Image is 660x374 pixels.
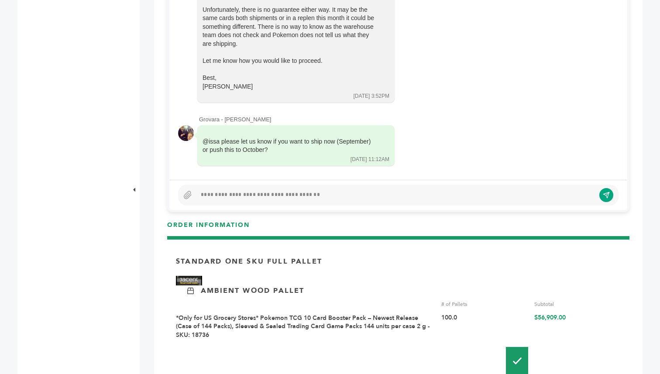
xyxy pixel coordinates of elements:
div: [DATE] 3:52PM [354,93,389,100]
img: Ambient [187,288,194,294]
p: Ambient Wood Pallet [201,286,304,295]
div: Grovara - [PERSON_NAME] [199,116,619,124]
div: 100.0 [441,314,528,340]
div: Subtotal [534,300,621,308]
img: Brand Name [176,276,202,285]
div: Unfortunately, there is no guarantee either way. It may be the same cards both shipments or in a ... [203,6,377,48]
p: Standard One Sku Full Pallet [176,257,322,266]
div: # of Pallets [441,300,528,308]
h3: ORDER INFORMATION [167,221,629,236]
div: Best, [203,74,377,82]
div: [PERSON_NAME] [203,82,377,91]
div: [DATE] 11:12AM [351,156,389,163]
div: @issa please let us know if you want to ship now (September) or push this to October? [203,137,377,154]
div: $56,909.00 [534,314,621,340]
a: *Only for US Grocery Stores* Pokemon TCG 10 Card Booster Pack – Newest Release (Case of 144 Packs... [176,314,430,339]
div: Let me know how you would like to proceed. [203,57,377,65]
